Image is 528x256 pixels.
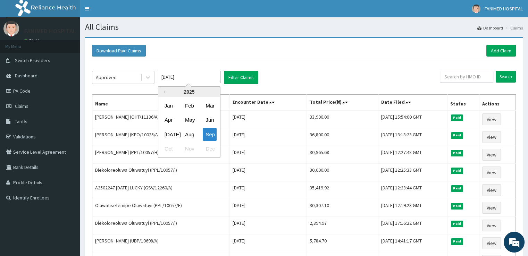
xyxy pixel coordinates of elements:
td: [DATE] 12:23:44 GMT [378,181,447,199]
span: Dashboard [15,72,37,79]
div: Choose January 2025 [162,99,176,112]
div: Approved [96,74,117,81]
td: [DATE] [229,164,307,181]
button: Previous Year [162,90,165,94]
td: 2,394.97 [307,217,378,234]
td: [PERSON_NAME] (PPL/10057/H) [92,146,230,164]
td: 30,000.00 [307,164,378,181]
div: Choose May 2025 [182,114,196,127]
div: Choose February 2025 [182,99,196,112]
td: Oluwatisetemipe Oluwatuyi (PPL/10057/E) [92,199,230,217]
div: Choose March 2025 [203,99,217,112]
td: [DATE] [229,181,307,199]
span: Paid [451,203,463,209]
td: [DATE] [229,199,307,217]
button: Download Paid Claims [92,45,146,57]
button: Filter Claims [224,71,258,84]
td: A2502247 [DATE] LUCKY (GSV/12260/A) [92,181,230,199]
td: [PERSON_NAME] (KFO/10025/A) [92,128,230,146]
td: [DATE] 14:41:17 GMT [378,234,447,252]
td: [DATE] [229,234,307,252]
input: Search by HMO ID [440,71,493,83]
td: [PERSON_NAME] (UBP/10698/A) [92,234,230,252]
a: View [482,149,501,161]
a: View [482,237,501,249]
a: View [482,113,501,125]
th: Actions [479,95,516,111]
td: [DATE] 13:18:23 GMT [378,128,447,146]
span: Switch Providers [15,57,50,63]
div: Choose August 2025 [182,128,196,141]
span: Paid [451,114,463,121]
input: Select Month and Year [158,71,220,83]
div: 2025 [158,87,220,97]
a: View [482,202,501,214]
td: 30,965.68 [307,146,378,164]
div: Choose September 2025 [203,128,217,141]
td: [DATE] 17:16:22 GMT [378,217,447,234]
td: [DATE] 15:54:00 GMT [378,110,447,128]
img: User Image [472,5,480,13]
span: Claims [15,103,28,109]
td: Diekoloreoluwa Oluwatuyi (PPL/10057/I) [92,164,230,181]
th: Name [92,95,230,111]
td: [DATE] [229,110,307,128]
span: We're online! [40,81,96,151]
span: Paid [451,168,463,174]
a: Dashboard [477,25,503,31]
a: View [482,131,501,143]
td: [DATE] 12:27:48 GMT [378,146,447,164]
td: [PERSON_NAME] (OHT/11136/A) [92,110,230,128]
td: 5,784.70 [307,234,378,252]
a: View [482,167,501,178]
div: Choose July 2025 [162,128,176,141]
img: User Image [3,21,19,36]
th: Total Price(₦) [307,95,378,111]
td: [DATE] [229,146,307,164]
span: Paid [451,221,463,227]
div: Choose April 2025 [162,114,176,127]
a: View [482,220,501,231]
td: 30,307.10 [307,199,378,217]
a: View [482,184,501,196]
span: Tariffs [15,118,27,125]
span: Paid [451,132,463,138]
td: [DATE] [229,217,307,234]
span: Paid [451,185,463,191]
td: [DATE] 12:19:23 GMT [378,199,447,217]
div: Choose June 2025 [203,114,217,127]
td: 33,900.00 [307,110,378,128]
h1: All Claims [85,23,523,32]
td: [DATE] [229,128,307,146]
p: FANIMED HOSPITAL [24,28,76,34]
span: FANIMED HOSPITAL [485,6,523,12]
span: Paid [451,238,463,245]
img: d_794563401_company_1708531726252_794563401 [13,35,28,52]
input: Search [496,71,516,83]
span: Paid [451,150,463,156]
td: [DATE] 12:25:33 GMT [378,164,447,181]
th: Status [447,95,479,111]
div: Minimize live chat window [114,3,131,20]
td: Diekoloreoluwa Oluwatuyi (PPL/10057/I) [92,217,230,234]
th: Date Filed [378,95,447,111]
td: 36,800.00 [307,128,378,146]
textarea: Type your message and hit 'Enter' [3,177,132,201]
a: Add Claim [486,45,516,57]
th: Encounter Date [229,95,307,111]
a: Online [24,38,41,43]
div: month 2025-09 [158,99,220,156]
td: 35,419.92 [307,181,378,199]
li: Claims [504,25,523,31]
div: Chat with us now [36,39,117,48]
